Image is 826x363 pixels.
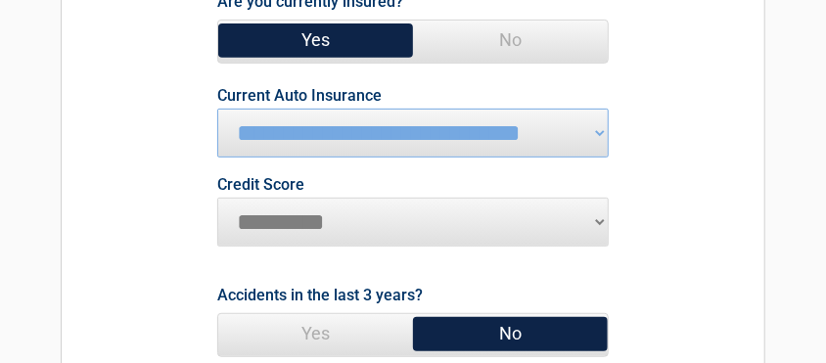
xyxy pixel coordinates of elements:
span: No [413,314,608,353]
span: Yes [218,314,413,353]
label: Current Auto Insurance [217,88,382,104]
span: Yes [218,21,413,60]
label: Accidents in the last 3 years? [217,282,423,308]
label: Credit Score [217,177,304,193]
span: No [413,21,608,60]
